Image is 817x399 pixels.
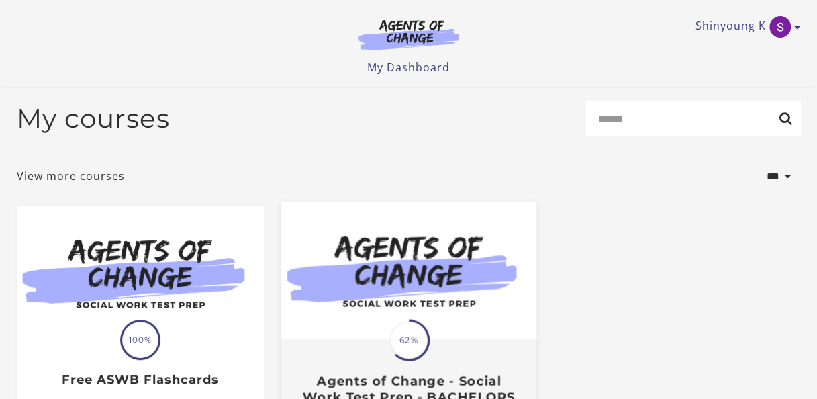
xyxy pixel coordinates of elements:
h2: My courses [17,103,170,134]
a: My Dashboard [367,60,450,75]
span: 62% [390,321,428,359]
h3: Free ASWB Flashcards [31,372,249,388]
a: Toggle menu [695,16,794,38]
a: View more courses [17,168,125,184]
img: Agents of Change Logo [344,19,473,50]
span: 100% [122,322,158,358]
